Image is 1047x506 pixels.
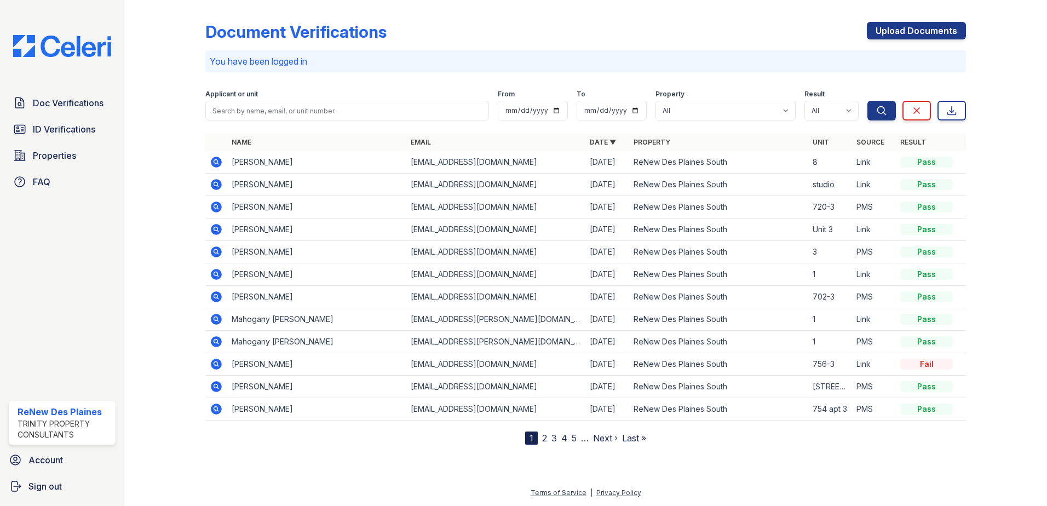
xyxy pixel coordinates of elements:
[406,376,585,398] td: [EMAIL_ADDRESS][DOMAIN_NAME]
[590,488,592,497] div: |
[18,405,111,418] div: ReNew Des Plaines
[232,138,251,146] a: Name
[572,433,577,444] a: 5
[205,22,387,42] div: Document Verifications
[852,263,896,286] td: Link
[9,118,116,140] a: ID Verifications
[498,90,515,99] label: From
[33,123,95,136] span: ID Verifications
[28,480,62,493] span: Sign out
[852,151,896,174] td: Link
[593,433,618,444] a: Next ›
[577,90,585,99] label: To
[406,241,585,263] td: [EMAIL_ADDRESS][DOMAIN_NAME]
[629,151,808,174] td: ReNew Des Plaines South
[28,453,63,467] span: Account
[596,488,641,497] a: Privacy Policy
[629,331,808,353] td: ReNew Des Plaines South
[33,175,50,188] span: FAQ
[561,433,567,444] a: 4
[406,331,585,353] td: [EMAIL_ADDRESS][PERSON_NAME][DOMAIN_NAME]
[900,179,953,190] div: Pass
[900,291,953,302] div: Pass
[9,92,116,114] a: Doc Verifications
[585,263,629,286] td: [DATE]
[227,286,406,308] td: [PERSON_NAME]
[629,219,808,241] td: ReNew Des Plaines South
[852,331,896,353] td: PMS
[18,418,111,440] div: Trinity Property Consultants
[856,138,884,146] a: Source
[629,196,808,219] td: ReNew Des Plaines South
[808,196,852,219] td: 720-3
[808,331,852,353] td: 1
[9,145,116,166] a: Properties
[852,353,896,376] td: Link
[852,398,896,421] td: PMS
[622,433,646,444] a: Last »
[900,138,926,146] a: Result
[406,196,585,219] td: [EMAIL_ADDRESS][DOMAIN_NAME]
[808,174,852,196] td: studio
[900,157,953,168] div: Pass
[900,381,953,392] div: Pass
[525,432,538,445] div: 1
[227,219,406,241] td: [PERSON_NAME]
[227,353,406,376] td: [PERSON_NAME]
[629,174,808,196] td: ReNew Des Plaines South
[227,331,406,353] td: Mahogany [PERSON_NAME]
[4,449,120,471] a: Account
[585,353,629,376] td: [DATE]
[900,246,953,257] div: Pass
[9,171,116,193] a: FAQ
[629,241,808,263] td: ReNew Des Plaines South
[867,22,966,39] a: Upload Documents
[852,174,896,196] td: Link
[411,138,431,146] a: Email
[585,308,629,331] td: [DATE]
[33,149,76,162] span: Properties
[629,308,808,331] td: ReNew Des Plaines South
[590,138,616,146] a: Date ▼
[900,404,953,415] div: Pass
[227,263,406,286] td: [PERSON_NAME]
[808,151,852,174] td: 8
[406,263,585,286] td: [EMAIL_ADDRESS][DOMAIN_NAME]
[581,432,589,445] span: …
[852,219,896,241] td: Link
[210,55,962,68] p: You have been logged in
[4,475,120,497] button: Sign out
[227,174,406,196] td: [PERSON_NAME]
[227,241,406,263] td: [PERSON_NAME]
[531,488,586,497] a: Terms of Service
[205,90,258,99] label: Applicant or unit
[406,353,585,376] td: [EMAIL_ADDRESS][DOMAIN_NAME]
[227,196,406,219] td: [PERSON_NAME]
[4,35,120,57] img: CE_Logo_Blue-a8612792a0a2168367f1c8372b55b34899dd931a85d93a1a3d3e32e68fde9ad4.png
[808,398,852,421] td: 754 apt 3
[808,219,852,241] td: Unit 3
[900,336,953,347] div: Pass
[585,398,629,421] td: [DATE]
[585,286,629,308] td: [DATE]
[900,202,953,212] div: Pass
[852,241,896,263] td: PMS
[629,263,808,286] td: ReNew Des Plaines South
[406,219,585,241] td: [EMAIL_ADDRESS][DOMAIN_NAME]
[406,174,585,196] td: [EMAIL_ADDRESS][DOMAIN_NAME]
[406,308,585,331] td: [EMAIL_ADDRESS][PERSON_NAME][DOMAIN_NAME]
[33,96,103,110] span: Doc Verifications
[804,90,825,99] label: Result
[205,101,489,120] input: Search by name, email, or unit number
[629,353,808,376] td: ReNew Des Plaines South
[585,151,629,174] td: [DATE]
[585,196,629,219] td: [DATE]
[542,433,547,444] a: 2
[585,219,629,241] td: [DATE]
[629,286,808,308] td: ReNew Des Plaines South
[900,314,953,325] div: Pass
[900,224,953,235] div: Pass
[813,138,829,146] a: Unit
[629,376,808,398] td: ReNew Des Plaines South
[406,286,585,308] td: [EMAIL_ADDRESS][DOMAIN_NAME]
